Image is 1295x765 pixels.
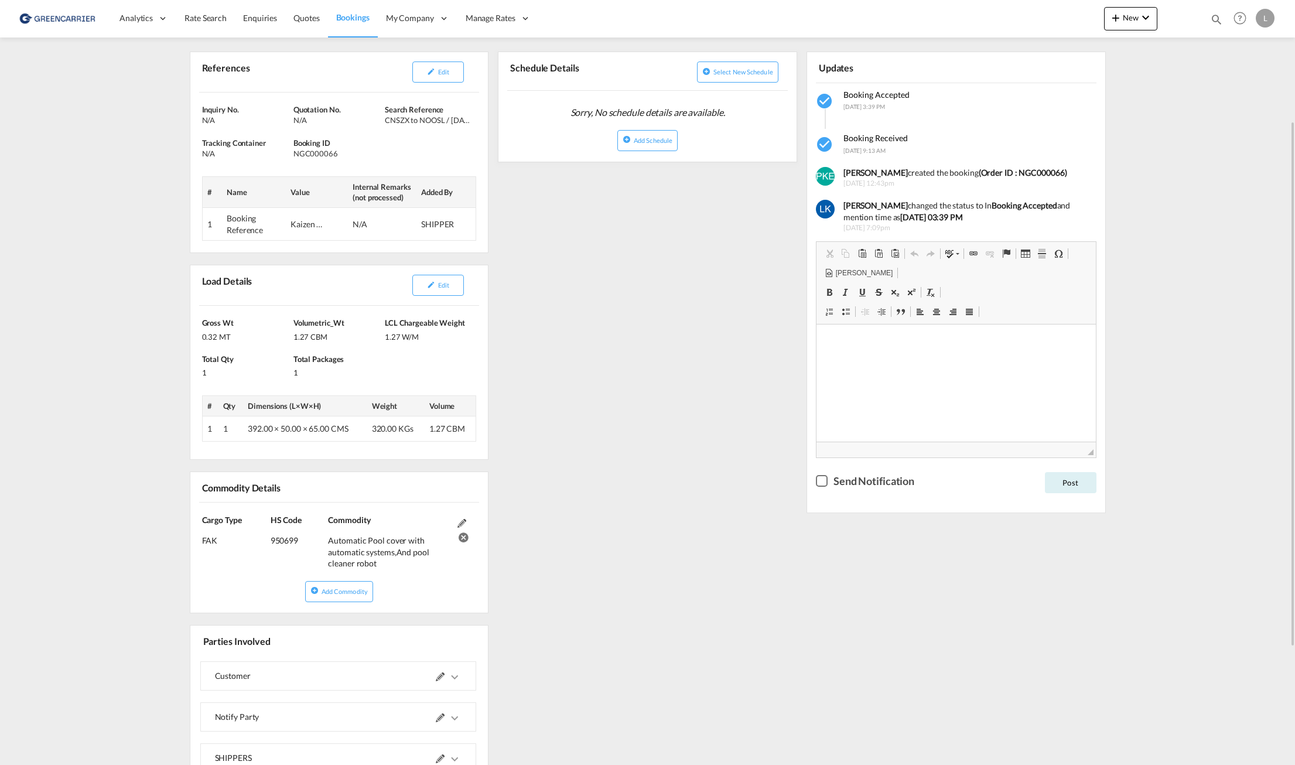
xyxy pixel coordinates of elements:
td: 1 [202,416,218,442]
md-icon: icon-plus-circle [623,135,631,144]
div: Load Details [199,270,257,300]
button: icon-plus-circleSelect new schedule [697,62,778,83]
span: LCL Chargeable Weight [385,318,465,327]
a: Legg til / fjern punktliste [838,304,854,319]
a: Gjennomstreking [870,285,887,300]
div: created the booking [843,167,1088,179]
div: 1 [293,364,382,378]
span: Edit [438,68,449,76]
div: N/A [353,218,388,230]
a: Blokksitat [893,304,909,319]
span: Search Reference [385,105,443,114]
div: N/A [202,148,291,159]
span: Dra for å skalere [1088,449,1094,455]
span: My Company [386,12,434,24]
span: Cargo Type [202,515,242,525]
span: HS Code [271,515,302,525]
a: Understreking (Ctrl+U) [854,285,870,300]
div: Send Notification [833,474,914,489]
div: Schedule Details [507,57,645,86]
th: Volume [425,396,476,416]
a: Sett inn horisontal linje [1034,246,1050,261]
md-icon: icon-pencil [427,67,435,76]
a: Reduser innrykk [857,304,873,319]
div: changed the status to In and mention time as [843,200,1088,223]
a: Venstrejuster [912,304,928,319]
span: 1.27 CBM [429,424,465,433]
div: 1.27 W/M [385,329,473,342]
span: Bookings [336,12,370,22]
span: Help [1230,8,1250,28]
md-icon: icon-plus-circle [702,67,710,76]
span: [DATE] 9:13 AM [843,147,886,154]
span: Manage Rates [466,12,515,24]
b: [PERSON_NAME] [843,168,908,177]
a: Anker [998,246,1014,261]
span: Gross Wt [202,318,234,327]
span: Quotes [293,13,319,23]
a: Stavekontroll mens du skriver [942,246,962,261]
a: [PERSON_NAME] [821,265,896,281]
a: Kursiv (Ctrl+I) [838,285,854,300]
a: Tabell [1017,246,1034,261]
td: Booking Reference [222,208,286,241]
button: icon-plus-circleAdd Schedule [617,130,678,151]
div: L [1256,9,1275,28]
md-icon: icon-pencil [427,281,435,289]
th: Name [222,176,286,207]
span: Add Commodity [322,588,368,595]
span: Booking Received [843,133,908,143]
div: 1 [202,364,291,378]
span: Rate Search [184,13,227,23]
span: [DATE] 3:39 PM [843,103,885,110]
a: Fjern lenke [982,246,998,261]
a: Klipp ut (Ctrl+X) [821,246,838,261]
button: icon-pencilEdit [412,62,464,83]
button: icon-plus-circleAdd Commodity [305,581,373,602]
img: 0ocgo4AAAAGSURBVAMAOl6AW4jsYCYAAAAASUVORK5CYII= [816,200,835,218]
span: Quotation No. [293,105,341,114]
md-icon: icon-checkbox-marked-circle [816,135,835,154]
a: Øk innrykk [873,304,890,319]
iframe: Rikteksteditor, editor2 [816,325,1096,442]
th: Value [286,176,348,207]
a: Midtstill [928,304,945,319]
th: Added By [416,176,476,207]
div: N/A [293,115,382,125]
md-icon: icon-cancel [457,530,466,539]
span: Total Qty [202,354,234,364]
span: Booking Accepted [843,90,910,100]
span: [DATE] 12:43pm [843,179,1088,189]
a: Gjør om (Ctrl+Y) [922,246,939,261]
div: Kaizen ref 22504 [291,218,326,230]
button: icon-pencilEdit [412,275,464,296]
img: e39c37208afe11efa9cb1d7a6ea7d6f5.png [18,5,97,32]
md-icon: icon-plus-circle [310,586,319,595]
a: Lim inn fra Word [887,246,903,261]
td: 1 [202,208,222,241]
span: Notify Party [215,712,259,722]
a: Hevet skrift [903,285,920,300]
th: # [202,176,222,207]
span: Commodity [328,515,370,525]
th: Weight [367,396,425,416]
div: icon-magnify [1210,13,1223,30]
a: Høyrejuster [945,304,961,319]
td: SHIPPER [416,208,476,241]
button: Post [1045,472,1096,493]
span: [PERSON_NAME] [834,268,893,278]
span: Sorry, No schedule details are available. [566,101,730,124]
img: 8E+lRRAAAABklEQVQDAJdvtLXu3BLRAAAAAElFTkSuQmCC [816,167,835,186]
button: icon-plus 400-fgNewicon-chevron-down [1104,7,1157,30]
th: Internal Remarks (not processed) [348,176,416,207]
b: [DATE] 03:39 PM [900,212,963,222]
span: [DATE] 7:09pm [843,223,1088,233]
div: 950699 [271,526,326,547]
a: Legg til / fjern nummerert liste [821,304,838,319]
a: Lim inn (Ctrl+V) [854,246,870,261]
span: Volumetric_Wt [293,318,344,327]
b: (Order ID : NGC000066) [979,168,1067,177]
div: Automatic Pool cover with automatic systems,And pool cleaner robot [328,526,452,569]
md-icon: icons/ic_keyboard_arrow_right_black_24px.svg [447,711,462,725]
